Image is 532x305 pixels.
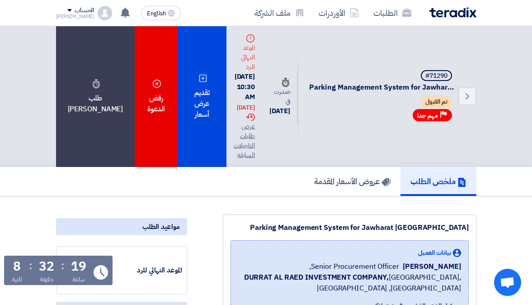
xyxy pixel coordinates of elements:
[425,73,447,79] div: #71290
[12,275,22,284] div: ثانية
[247,2,311,24] a: ملف الشركة
[13,260,21,273] div: 8
[61,257,64,274] div: :
[238,272,461,294] span: [GEOGRAPHIC_DATA], [GEOGRAPHIC_DATA] ,[GEOGRAPHIC_DATA]
[141,6,181,20] button: English
[114,265,182,276] div: الموعد النهائي للرد
[417,111,438,120] span: مهم جدا
[304,167,400,196] a: عروض الأسعار المقدمة
[234,71,255,112] div: [DATE] 10:30 AM
[39,260,54,273] div: 32
[234,33,255,71] div: الموعد النهائي للرد
[429,7,476,18] img: Teradix logo
[269,106,290,116] div: [DATE]
[494,269,521,296] div: Open chat
[309,83,454,92] span: Parking Management System for Jawharat [GEOGRAPHIC_DATA]
[234,112,255,160] div: عرض طلبات التاجيلات السابقه
[418,248,451,257] span: بيانات العميل
[314,176,391,186] h5: عروض الأسعار المقدمة
[421,96,452,107] span: تم القبول
[366,2,419,24] a: الطلبات
[403,261,461,272] span: [PERSON_NAME]
[71,260,86,273] div: 19
[237,103,255,112] div: [DATE]
[135,26,177,167] div: رفض الدعوة
[269,77,290,106] div: صدرت في
[56,14,94,19] div: [PERSON_NAME]
[75,7,94,14] div: الحساب
[410,176,466,186] h5: ملخص الطلب
[147,10,166,17] span: English
[244,272,389,283] b: DURRAT AL RAED INVESTMENT COMPANY,
[56,218,187,235] div: مواعيد الطلب
[309,70,454,92] h5: Parking Management System for Jawharat Riyadh
[178,26,226,167] div: تقديم عرض أسعار
[98,6,112,20] img: profile_test.png
[400,167,476,196] a: ملخص الطلب
[311,2,366,24] a: الأوردرات
[231,222,469,233] div: Parking Management System for Jawharat [GEOGRAPHIC_DATA]
[309,261,399,272] span: Senior Procurement Officer,
[72,275,85,284] div: ساعة
[40,275,54,284] div: دقيقة
[56,26,135,167] div: طلب [PERSON_NAME]
[29,257,32,274] div: :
